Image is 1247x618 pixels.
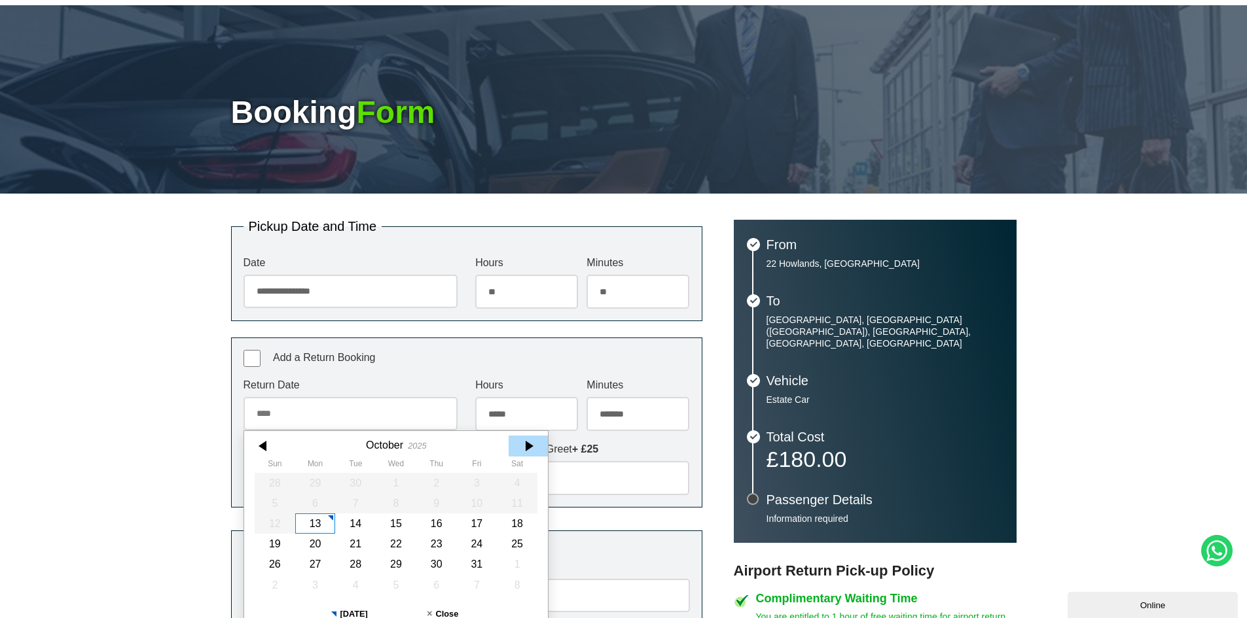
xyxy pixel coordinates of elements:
[756,592,1017,604] h4: Complimentary Waiting Time
[767,238,1003,251] h3: From
[244,380,458,390] label: Return Date
[767,430,1003,443] h3: Total Cost
[1068,589,1240,618] iframe: chat widget
[572,443,598,455] strong: + £25
[475,258,578,268] label: Hours
[767,493,1003,506] h3: Passenger Details
[587,380,689,390] label: Minutes
[734,562,1017,579] h3: Airport Return Pick-up Policy
[244,220,382,233] legend: Pickup Date and Time
[767,294,1003,307] h3: To
[767,394,1003,405] p: Estate Car
[273,352,376,363] span: Add a Return Booking
[244,350,261,367] input: Add a Return Booking
[767,314,1003,349] p: [GEOGRAPHIC_DATA], [GEOGRAPHIC_DATA] ([GEOGRAPHIC_DATA]), [GEOGRAPHIC_DATA], [GEOGRAPHIC_DATA], [...
[587,258,689,268] label: Minutes
[244,258,458,268] label: Date
[475,444,689,455] label: Return Meet & Greet
[767,258,1003,269] p: 22 Howlands, [GEOGRAPHIC_DATA]
[767,513,1003,524] p: Information required
[778,447,846,472] span: 180.00
[475,380,578,390] label: Hours
[231,97,1017,128] h1: Booking
[767,450,1003,468] p: £
[767,374,1003,387] h3: Vehicle
[356,95,435,129] span: Form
